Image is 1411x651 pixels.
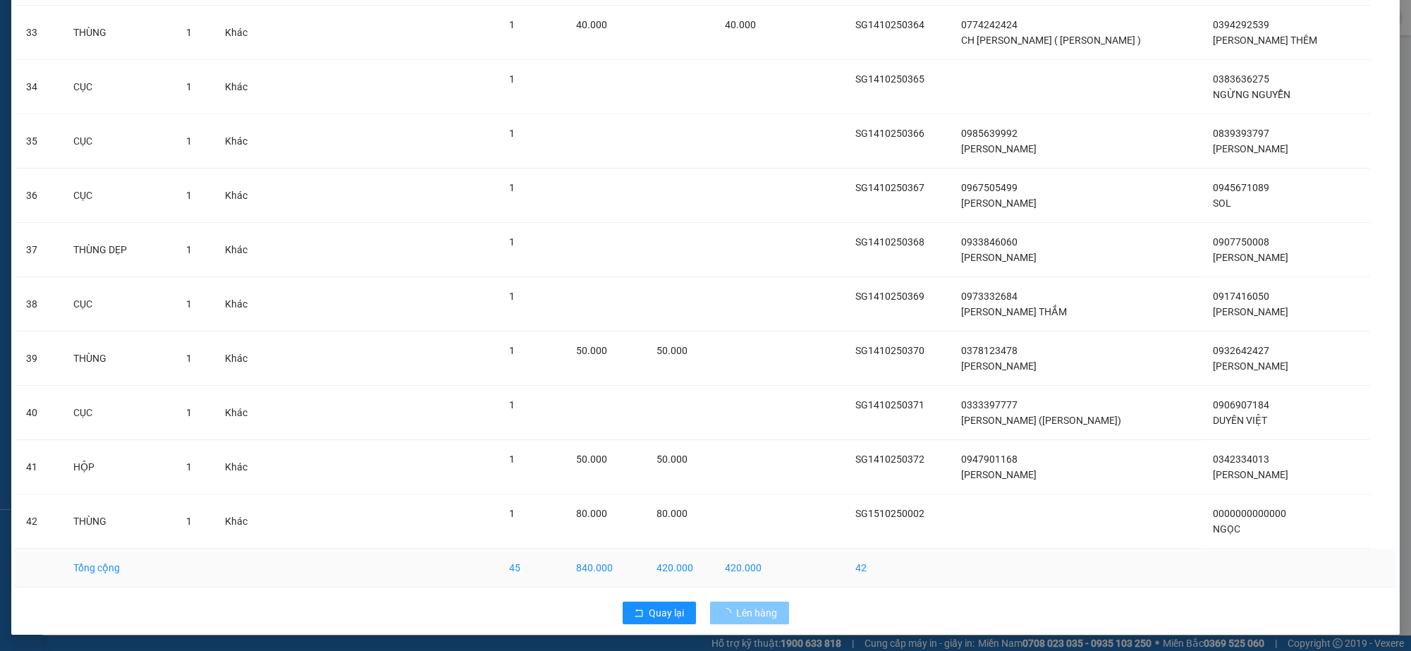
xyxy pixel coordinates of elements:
span: 0000000000000 [1213,508,1286,519]
td: 41 [15,440,62,494]
span: 50.000 [656,345,688,356]
td: Khác [214,277,266,331]
td: 42 [15,494,62,549]
span: [PERSON_NAME] [961,252,1037,263]
td: CỤC [62,386,175,440]
span: 1 [509,73,515,85]
span: 1 [509,236,515,248]
td: CỤC [62,277,175,331]
span: [PERSON_NAME] [961,469,1037,480]
td: Khác [214,331,266,386]
span: SG1410250367 [855,182,924,193]
td: THÙNG [62,331,175,386]
td: Khác [214,440,266,494]
td: Khác [214,169,266,223]
td: 420.000 [714,549,782,588]
td: THÙNG DẸP [62,223,175,277]
span: 40.000 [576,19,607,30]
span: 0917416050 [1213,291,1269,302]
span: [PERSON_NAME] THÊM [1213,35,1317,46]
td: Khác [214,60,266,114]
span: 80.000 [656,508,688,519]
td: Khác [214,6,266,60]
span: 1 [509,454,515,465]
span: 0383636275 [1213,73,1269,85]
span: Lên hàng [737,605,778,621]
td: 40 [15,386,62,440]
span: 1 [186,516,192,527]
span: [PERSON_NAME] [1213,143,1288,154]
td: 420.000 [645,549,714,588]
span: 1 [186,353,192,364]
span: 1 [186,244,192,255]
td: Khác [214,223,266,277]
span: SG1410250364 [855,19,924,30]
span: 1 [509,182,515,193]
span: 1 [509,399,515,410]
span: 1 [509,291,515,302]
span: 0839393797 [1213,128,1269,139]
span: [PERSON_NAME] [1213,306,1288,317]
span: [PERSON_NAME] [961,197,1037,209]
td: 840.000 [565,549,645,588]
span: 1 [186,190,192,201]
span: 0907750008 [1213,236,1269,248]
span: SG1410250370 [855,345,924,356]
td: CỤC [62,169,175,223]
span: 1 [186,407,192,418]
span: 0947901168 [961,454,1018,465]
span: SG1410250366 [855,128,924,139]
span: 40.000 [725,19,756,30]
td: 45 [498,549,566,588]
span: rollback [634,608,644,619]
span: 0906907184 [1213,399,1269,410]
span: 0973332684 [961,291,1018,302]
span: Quay lại [649,605,685,621]
td: 35 [15,114,62,169]
span: SG1510250002 [855,508,924,519]
span: 0774242424 [961,19,1018,30]
span: 0945671089 [1213,182,1269,193]
span: 0933846060 [961,236,1018,248]
span: loading [721,608,737,618]
span: 1 [509,128,515,139]
span: 0967505499 [961,182,1018,193]
span: SG1410250369 [855,291,924,302]
td: CỤC [62,60,175,114]
span: [PERSON_NAME] ([PERSON_NAME]) [961,415,1121,426]
span: [PERSON_NAME] [1213,252,1288,263]
span: [PERSON_NAME] [961,143,1037,154]
td: Khác [214,494,266,549]
span: 1 [509,19,515,30]
span: SG1410250365 [855,73,924,85]
td: 34 [15,60,62,114]
span: 1 [186,27,192,38]
span: 1 [186,298,192,310]
td: 42 [844,549,950,588]
span: [PERSON_NAME] [1213,360,1288,372]
span: SG1410250371 [855,399,924,410]
span: SG1410250372 [855,454,924,465]
td: CỤC [62,114,175,169]
td: 37 [15,223,62,277]
td: 38 [15,277,62,331]
span: 0378123478 [961,345,1018,356]
td: 36 [15,169,62,223]
span: SG1410250368 [855,236,924,248]
td: THÙNG [62,6,175,60]
span: 0932642427 [1213,345,1269,356]
span: [PERSON_NAME] [961,360,1037,372]
td: Khác [214,386,266,440]
span: 80.000 [576,508,607,519]
span: 50.000 [576,345,607,356]
span: 0394292539 [1213,19,1269,30]
span: 0333397777 [961,399,1018,410]
td: 33 [15,6,62,60]
span: 1 [186,135,192,147]
span: 0342334013 [1213,454,1269,465]
td: Tổng cộng [62,549,175,588]
span: 1 [509,345,515,356]
td: HỘP [62,440,175,494]
span: NGỌC [1213,523,1240,535]
span: 1 [509,508,515,519]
